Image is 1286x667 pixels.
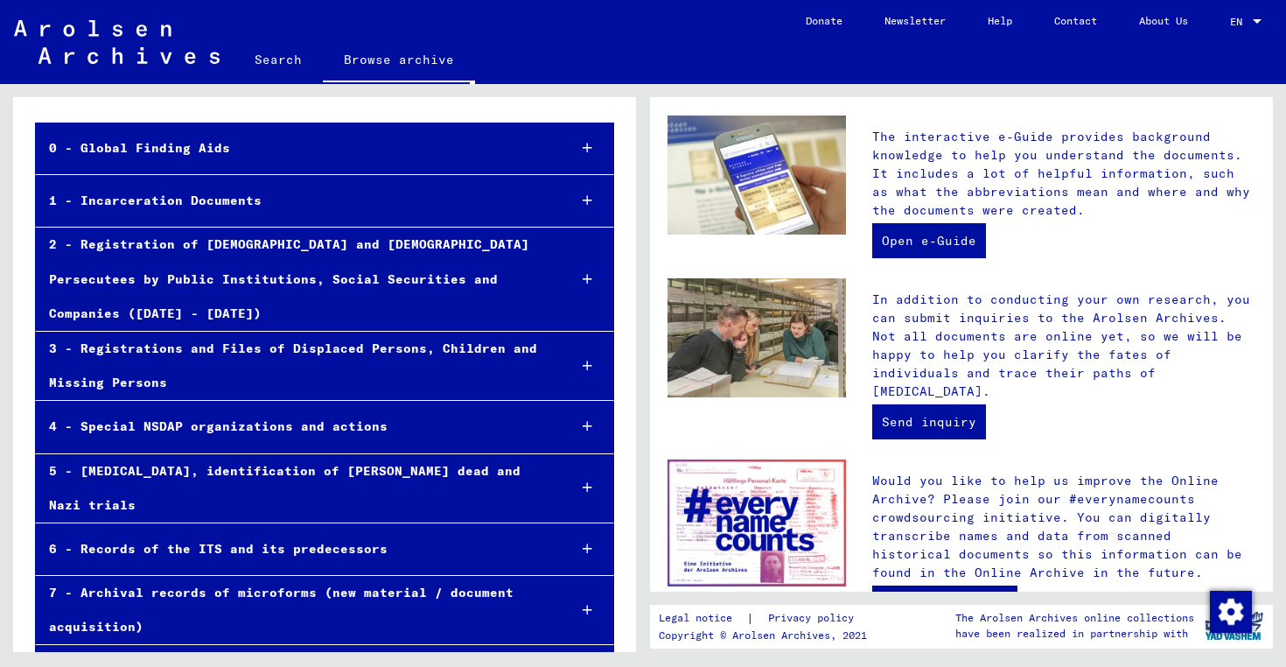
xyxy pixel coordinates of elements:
[1201,604,1267,648] img: yv_logo.png
[36,576,553,644] div: 7 - Archival records of microforms (new material / document acquisition)
[36,532,553,566] div: 6 - Records of the ITS and its predecessors
[659,609,746,628] a: Legal notice
[1230,16,1249,28] span: EN
[872,291,1255,401] p: In addition to conducting your own research, you can submit inquiries to the Arolsen Archives. No...
[659,609,875,628] div: |
[872,223,986,258] a: Open e-Guide
[36,454,553,523] div: 5 - [MEDICAL_DATA], identification of [PERSON_NAME] dead and Nazi trials
[1209,590,1251,632] div: Change consent
[36,332,553,400] div: 3 - Registrations and Files of Displaced Persons, Children and Missing Persons
[36,131,553,165] div: 0 - Global Finding Aids
[872,404,986,439] a: Send inquiry
[872,128,1255,220] p: The interactive e-Guide provides background knowledge to help you understand the documents. It in...
[659,628,875,643] p: Copyright © Arolsen Archives, 2021
[1210,591,1252,633] img: Change consent
[872,472,1255,582] p: Would you like to help us improve the Online Archive? Please join our #everynamecounts crowdsourc...
[323,39,475,84] a: Browse archive
[667,460,846,586] img: enc.jpg
[955,610,1194,626] p: The Arolsen Archives online collections
[955,626,1194,642] p: have been realized in partnership with
[754,609,875,628] a: Privacy policy
[667,278,846,397] img: inquiries.jpg
[234,39,323,81] a: Search
[36,184,553,218] div: 1 - Incarceration Documents
[36,410,553,444] div: 4 - Special NSDAP organizations and actions
[667,116,846,235] img: eguide.jpg
[14,20,220,64] img: Arolsen_neg.svg
[872,586,1017,621] a: #everynamecounts
[36,228,553,331] div: 2 - Registration of [DEMOGRAPHIC_DATA] and [DEMOGRAPHIC_DATA] Persecutees by Public Institutions,...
